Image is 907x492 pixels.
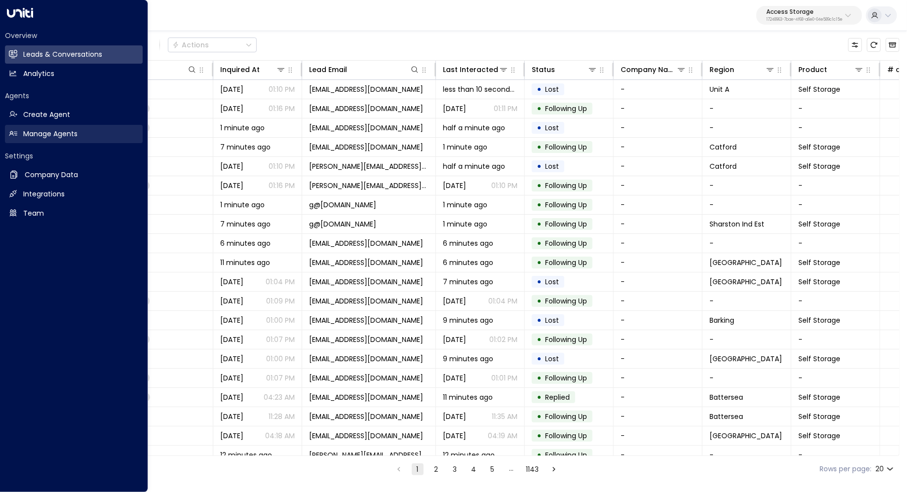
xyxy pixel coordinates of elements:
[309,296,423,306] span: loubym@yahoo.co.uk
[798,412,840,421] span: Self Storage
[703,99,791,118] td: -
[220,277,243,287] span: Oct 10, 2025
[220,258,270,267] span: 11 minutes ago
[220,104,243,114] span: Oct 10, 2025
[791,292,880,310] td: -
[867,38,881,52] span: Refresh
[266,277,295,287] p: 01:04 PM
[220,219,271,229] span: 7 minutes ago
[431,463,442,475] button: Go to page 2
[791,234,880,253] td: -
[492,412,517,421] p: 11:35 AM
[791,446,880,464] td: -
[488,296,517,306] p: 01:04 PM
[23,129,78,139] h2: Manage Agents
[548,463,560,475] button: Go to next page
[798,392,840,402] span: Self Storage
[524,463,541,475] button: Go to page 1143
[537,370,542,386] div: •
[393,463,560,475] nav: pagination navigation
[23,208,44,219] h2: Team
[614,157,703,176] td: -
[545,123,559,133] span: Lost
[537,158,542,175] div: •
[220,373,243,383] span: Oct 10, 2025
[614,426,703,445] td: -
[309,431,423,441] span: janieandterry@btinternet.com
[488,431,517,441] p: 04:19 AM
[443,219,487,229] span: 1 minute ago
[220,161,243,171] span: Oct 10, 2025
[537,331,542,348] div: •
[506,463,517,475] div: …
[443,412,466,421] span: Oct 11, 2025
[443,64,509,76] div: Last Interacted
[491,373,517,383] p: 01:01 PM
[443,104,466,114] span: Yesterday
[443,335,466,344] span: Yesterday
[710,161,737,171] span: Catford
[309,123,423,133] span: imahmiah@gmail.com
[710,142,737,152] span: Catford
[614,118,703,137] td: -
[266,296,295,306] p: 01:09 PM
[791,330,880,349] td: -
[443,354,493,364] span: 9 minutes ago
[614,407,703,426] td: -
[489,335,517,344] p: 01:02 PM
[537,119,542,136] div: •
[220,354,243,364] span: Oct 10, 2025
[23,69,54,79] h2: Analytics
[443,315,493,325] span: 9 minutes ago
[309,84,423,94] span: sineadduhaney@outlook.com
[443,161,505,171] span: half a minute ago
[545,219,587,229] span: Following Up
[5,125,143,143] a: Manage Agents
[614,272,703,291] td: -
[443,200,487,210] span: 1 minute ago
[220,296,243,306] span: Oct 10, 2025
[309,315,423,325] span: s.rahman96@hotmail.co.uk
[537,139,542,155] div: •
[710,64,775,76] div: Region
[309,219,376,229] span: g@grt.onl
[220,64,286,76] div: Inquired At
[269,84,295,94] p: 01:10 PM
[443,64,498,76] div: Last Interacted
[266,335,295,344] p: 01:07 PM
[614,138,703,156] td: -
[798,258,840,267] span: Self Storage
[5,31,143,40] h2: Overview
[537,273,542,290] div: •
[443,392,493,402] span: 11 minutes ago
[703,195,791,214] td: -
[309,142,423,152] span: imahmiah@gmail.com
[5,45,143,64] a: Leads & Conversations
[614,330,703,349] td: -
[537,350,542,367] div: •
[710,277,782,287] span: Birmingham
[468,463,480,475] button: Go to page 4
[537,447,542,463] div: •
[269,412,295,421] p: 11:28 AM
[614,253,703,272] td: -
[710,392,743,402] span: Battersea
[703,369,791,387] td: -
[703,446,791,464] td: -
[545,277,559,287] span: Lost
[614,292,703,310] td: -
[443,373,466,383] span: Yesterday
[798,219,840,229] span: Self Storage
[545,238,587,248] span: Following Up
[449,463,461,475] button: Go to page 3
[220,64,260,76] div: Inquired At
[545,373,587,383] span: Following Up
[537,389,542,406] div: •
[545,142,587,152] span: Following Up
[220,200,265,210] span: 1 minute ago
[309,354,423,364] span: faulknergary071@gmail.com
[537,100,542,117] div: •
[545,200,587,210] span: Following Up
[545,354,559,364] span: Lost
[5,106,143,124] a: Create Agent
